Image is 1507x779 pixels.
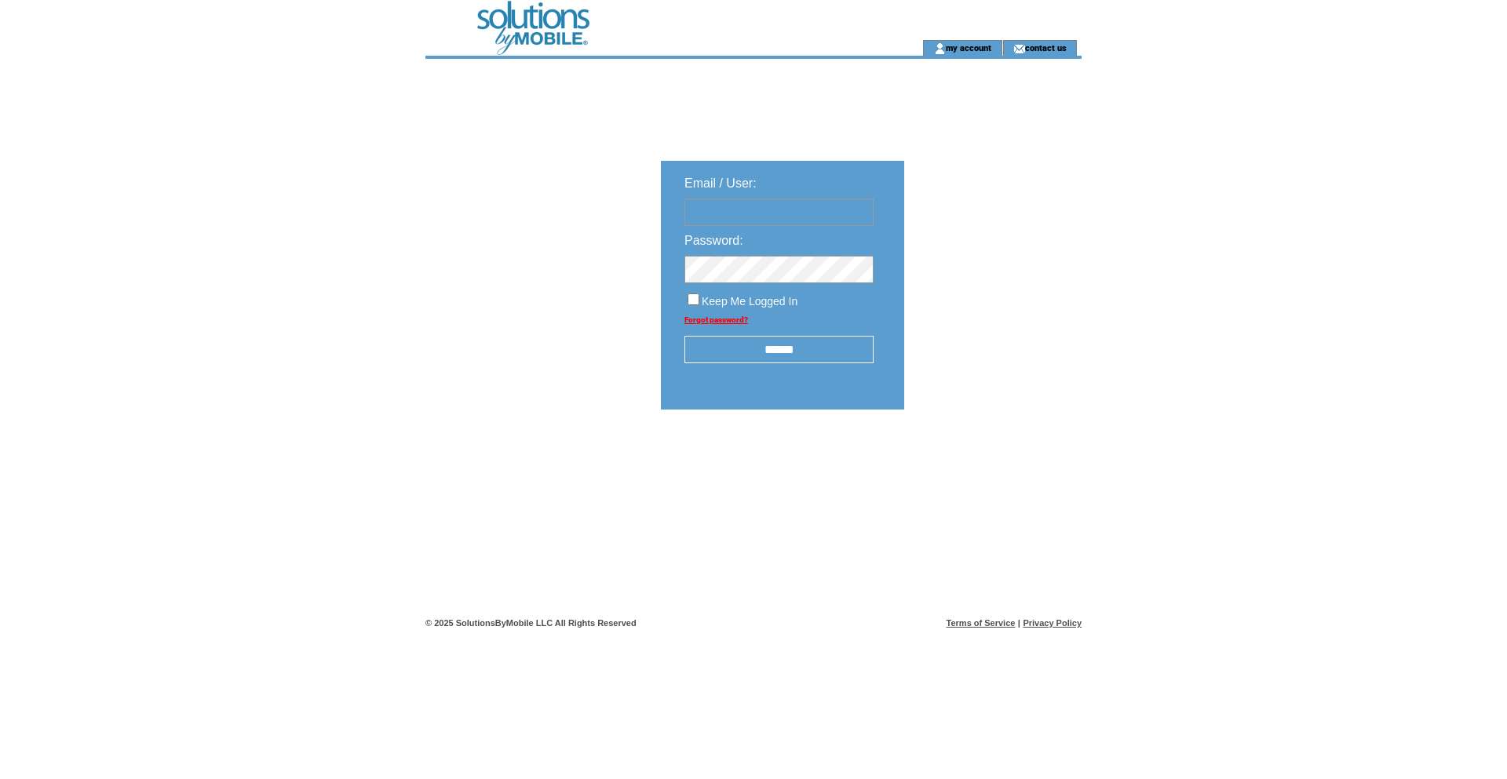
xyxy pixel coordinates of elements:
span: Password: [684,234,743,247]
a: contact us [1025,42,1067,53]
span: Keep Me Logged In [702,295,797,308]
a: Forgot password? [684,315,748,324]
img: contact_us_icon.gif [1013,42,1025,55]
span: Email / User: [684,177,757,190]
img: transparent.png [950,449,1028,468]
a: my account [946,42,991,53]
span: | [1018,618,1020,628]
a: Terms of Service [947,618,1016,628]
img: account_icon.gif [934,42,946,55]
span: © 2025 SolutionsByMobile LLC All Rights Reserved [425,618,637,628]
a: Privacy Policy [1023,618,1082,628]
